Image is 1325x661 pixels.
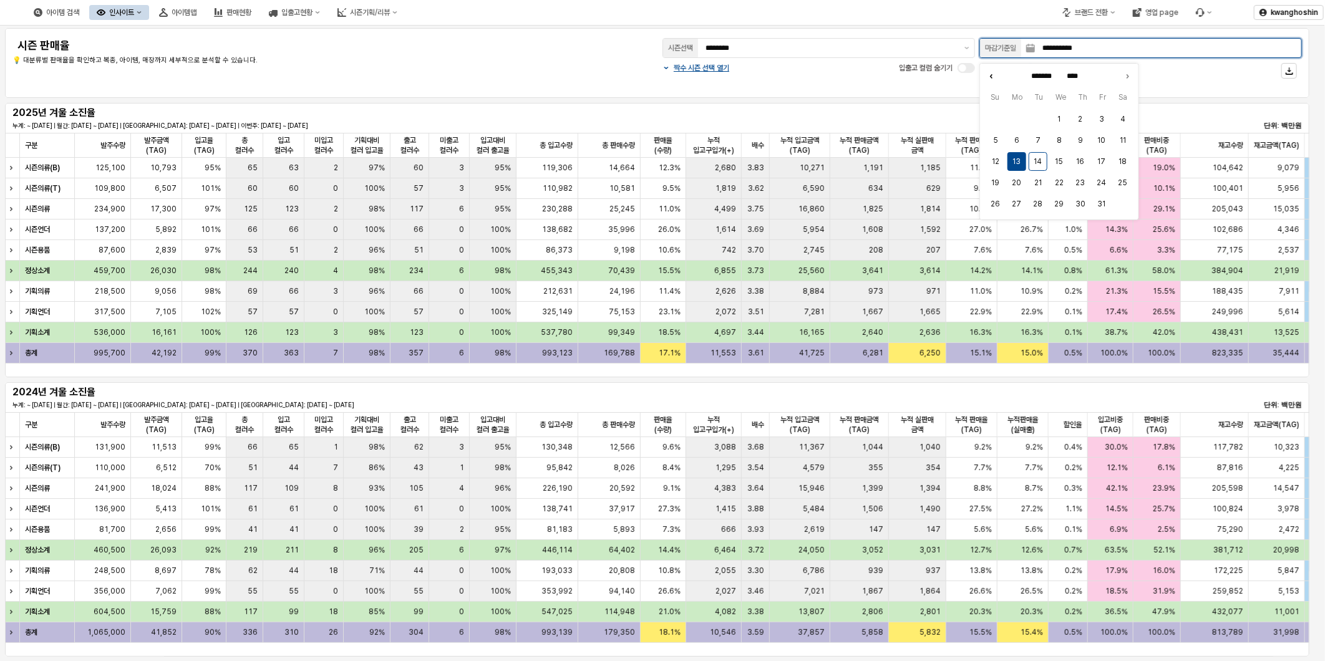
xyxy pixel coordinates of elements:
[1007,173,1026,192] button: 2025-10-20
[1071,110,1090,128] button: 2025-10-02
[970,286,992,296] span: 11.0%
[658,224,681,234] span: 26.0%
[970,266,992,276] span: 14.2%
[5,437,21,457] div: Expand row
[205,266,221,276] span: 98%
[26,5,87,20] button: 아이템 검색
[691,135,736,155] span: 누적 입고구입가(+)
[1029,152,1047,171] button: 2025-10-14
[5,261,21,281] div: Expand row
[414,286,424,296] span: 66
[1217,245,1243,255] span: 77,175
[205,163,221,173] span: 95%
[414,183,424,193] span: 57
[1213,224,1243,234] span: 102,686
[969,204,992,214] span: 10.8%
[459,204,464,214] span: 6
[716,224,736,234] span: 1,614
[1092,110,1111,128] button: 2025-10-03
[136,135,177,155] span: 발주금액(TAG)
[5,240,21,260] div: Expand row
[414,245,424,255] span: 51
[646,415,681,435] span: 판매율(수량)
[5,158,21,178] div: Expand row
[99,245,125,255] span: 87,600
[974,183,992,193] span: 9.6%
[349,135,385,155] span: 기획대비 컬러 입고율
[109,8,134,17] div: 인사이트
[1110,245,1128,255] span: 6.6%
[5,561,21,581] div: Expand row
[459,224,464,234] span: 0
[1029,195,1047,213] button: 2025-10-28
[1125,5,1186,20] div: 영업 page
[959,39,974,57] button: 제안 사항 표시
[231,135,258,155] span: 총 컬러수
[1114,131,1132,150] button: 2025-10-11
[333,266,338,276] span: 4
[716,183,736,193] span: 1,819
[459,286,464,296] span: 0
[414,163,424,173] span: 60
[752,140,764,150] span: 배수
[25,246,50,254] strong: 시즌용품
[609,163,635,173] span: 14,664
[172,8,197,17] div: 아이템맵
[1050,131,1069,150] button: 2025-10-08
[369,204,385,214] span: 98%
[187,415,221,435] span: 입고율(TAG)
[951,415,992,435] span: 누적 판매율(TAG)
[803,245,825,255] span: 2,745
[540,140,573,150] span: 총 입고수량
[248,163,258,173] span: 65
[1029,91,1049,104] span: Tu
[333,224,338,234] span: 0
[155,183,177,193] span: 6,507
[894,415,941,435] span: 누적 실판매 금액
[1254,5,1324,20] button: kwanghoshin
[1114,152,1132,171] button: 2025-10-18
[94,266,125,276] span: 459,700
[608,266,635,276] span: 70,439
[490,224,511,234] span: 100%
[187,135,221,155] span: 입고율(TAG)
[1153,224,1175,234] span: 25.6%
[434,135,464,155] span: 미출고 컬러수
[1278,245,1299,255] span: 2,537
[1105,266,1128,276] span: 61.3%
[5,343,21,363] div: Expand row
[5,281,21,301] div: Expand row
[540,420,573,430] span: 총 입고수량
[1138,415,1175,435] span: 판매비중(TAG)
[1071,152,1090,171] button: 2025-10-16
[5,220,21,239] div: Expand row
[1007,195,1026,213] button: 2025-10-27
[546,245,573,255] span: 86,373
[668,42,693,54] div: 시즌선택
[5,622,21,642] div: Expand row
[1274,266,1299,276] span: 21,919
[969,224,992,234] span: 27.0%
[1025,245,1043,255] span: 7.6%
[863,204,883,214] span: 1,825
[248,286,258,296] span: 69
[752,420,764,430] span: 배수
[95,286,125,296] span: 218,500
[155,245,177,255] span: 2,839
[1050,195,1069,213] button: 2025-10-29
[691,415,736,435] span: 누적 입고구입가(+)
[150,266,177,276] span: 26,030
[747,245,764,255] span: 3.70
[1093,415,1128,435] span: 입고비중(TAG)
[542,163,573,173] span: 119,306
[495,183,511,193] span: 95%
[609,183,635,193] span: 10,581
[205,286,221,296] span: 98%
[926,286,941,296] span: 971
[12,107,228,119] h5: 2025년 겨울 소진율
[94,204,125,214] span: 234,900
[747,204,764,214] span: 3.75
[334,245,338,255] span: 2
[12,55,550,66] p: 💡 대분류별 판매율을 확인하고 복종, 아이템, 매장까지 세부적으로 분석할 수 있습니다.
[409,266,424,276] span: 234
